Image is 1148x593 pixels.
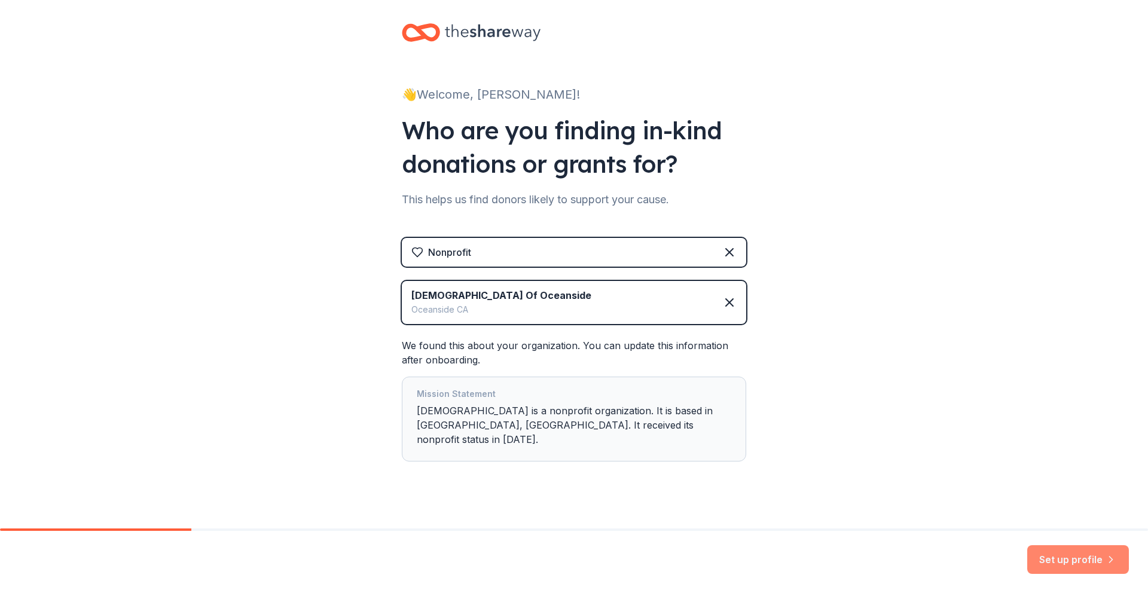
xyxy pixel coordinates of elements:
div: 👋 Welcome, [PERSON_NAME]! [402,85,746,104]
div: Nonprofit [428,245,471,259]
div: Mission Statement [417,387,731,404]
div: We found this about your organization. You can update this information after onboarding. [402,338,746,461]
div: [DEMOGRAPHIC_DATA] Of Oceanside [411,288,591,302]
div: [DEMOGRAPHIC_DATA] is a nonprofit organization. It is based in [GEOGRAPHIC_DATA], [GEOGRAPHIC_DAT... [417,387,731,451]
div: Who are you finding in-kind donations or grants for? [402,114,746,181]
button: Set up profile [1027,545,1129,574]
div: Oceanside CA [411,302,591,317]
div: This helps us find donors likely to support your cause. [402,190,746,209]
